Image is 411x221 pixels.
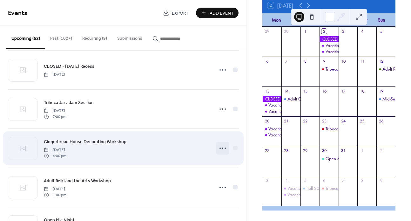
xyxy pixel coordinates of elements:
[265,88,270,94] div: 13
[268,108,315,114] div: Vacation Art Pods - [DATE]
[303,118,308,124] div: 22
[284,118,289,124] div: 21
[44,138,126,145] a: Gingerbread House Decorating Workshop
[379,88,384,94] div: 19
[300,185,320,191] div: Fall 2025 Faculty Concert
[196,8,239,18] button: Add Event
[44,192,66,198] span: 1:00 pm
[320,66,339,72] div: Tribeca Jazz Jam Session
[44,100,94,106] span: Tribeca Jazz Jam Session
[320,126,339,132] div: Tribeca Jazz Institute Concert Fundraiser
[321,148,327,154] div: 30
[285,13,303,26] div: Tue
[360,178,365,183] div: 8
[265,59,270,64] div: 6
[44,186,66,192] span: [DATE]
[265,118,270,124] div: 20
[340,29,346,34] div: 3
[373,13,390,26] div: Sun
[320,185,339,191] div: Tribeca Jazz Jam Session
[303,29,308,34] div: 1
[8,7,27,19] span: Events
[265,148,270,154] div: 27
[262,108,281,114] div: Vacation Art Pods - Indigenous Peoples' Day
[287,96,395,102] div: Adult Chamber Music & Chamber Orchestra Reading Party
[158,8,193,18] a: Export
[265,178,270,183] div: 3
[281,185,300,191] div: Vacation Art Program - Election Day
[284,148,289,154] div: 28
[268,126,350,132] div: Vacation Art Program -[GEOGRAPHIC_DATA]
[320,156,339,162] div: Open Mic Night
[340,59,346,64] div: 10
[44,153,66,159] span: 4:00 pm
[210,10,234,17] span: Add Event
[281,96,300,102] div: Adult Chamber Music & Chamber Orchestra Reading Party
[303,88,308,94] div: 15
[262,126,281,132] div: Vacation Art Program -Diwali
[326,49,373,54] div: Vacation Art Pods - [DATE]
[44,139,126,145] span: Gingerbread House Decorating Workshop
[320,36,339,42] div: CLOSED - Yom Kippur
[321,88,327,94] div: 16
[44,63,94,70] a: CLOSED - [DATE] Recess
[284,29,289,34] div: 30
[360,88,365,94] div: 18
[379,178,384,183] div: 9
[112,26,147,48] button: Submissions
[284,88,289,94] div: 14
[379,118,384,124] div: 26
[44,72,65,78] span: [DATE]
[326,156,355,162] div: Open Mic Night
[262,96,281,102] div: CLOSED - Indigenous People's Day
[326,43,409,48] div: Vacation Art Program - [GEOGRAPHIC_DATA]
[262,102,281,108] div: Vacation Art Program - Indigenous Peoples' Day
[303,178,308,183] div: 5
[379,148,384,154] div: 2
[376,96,395,102] div: Mid-Semester Band Factory Concert
[267,13,285,26] div: Mon
[321,178,327,183] div: 6
[45,26,77,48] button: Past (100+)
[268,132,315,138] div: Vacation Art Pods - [DATE]
[321,29,327,34] div: 2
[340,178,346,183] div: 7
[44,147,66,153] span: [DATE]
[262,132,281,138] div: Vacation Art Pods - Diwali
[44,114,66,120] span: 7:00 pm
[303,148,308,154] div: 29
[6,26,45,49] button: Upcoming (62)
[268,102,322,108] div: Vacation Art Program - [DATE]
[340,88,346,94] div: 17
[265,29,270,34] div: 29
[376,66,395,72] div: Adult Reiki and the Arts Workshop
[320,49,339,54] div: Vacation Art Pods - Yom Kippur
[379,59,384,64] div: 12
[360,29,365,34] div: 4
[284,59,289,64] div: 7
[44,178,111,184] span: Adult Reiki and the Arts Workshop
[326,185,371,191] div: Tribeca Jazz Jam Session
[44,108,66,114] span: [DATE]
[284,178,289,183] div: 4
[321,59,327,64] div: 9
[307,185,353,191] div: Fall 2025 Faculty Concert
[303,59,308,64] div: 8
[379,29,384,34] div: 5
[340,148,346,154] div: 31
[44,99,94,106] a: Tribeca Jazz Jam Session
[360,148,365,154] div: 1
[326,66,371,72] div: Tribeca Jazz Jam Session
[321,118,327,124] div: 23
[360,118,365,124] div: 25
[172,10,189,17] span: Export
[44,177,111,184] a: Adult Reiki and the Arts Workshop
[77,26,112,48] button: Recurring (9)
[326,126,397,132] div: Tribeca Jazz Institute Concert Fundraiser
[340,118,346,124] div: 24
[287,192,334,197] div: Vacation Art Pods - [DATE]
[360,59,365,64] div: 11
[320,43,339,48] div: Vacation Art Program - Yom Kippur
